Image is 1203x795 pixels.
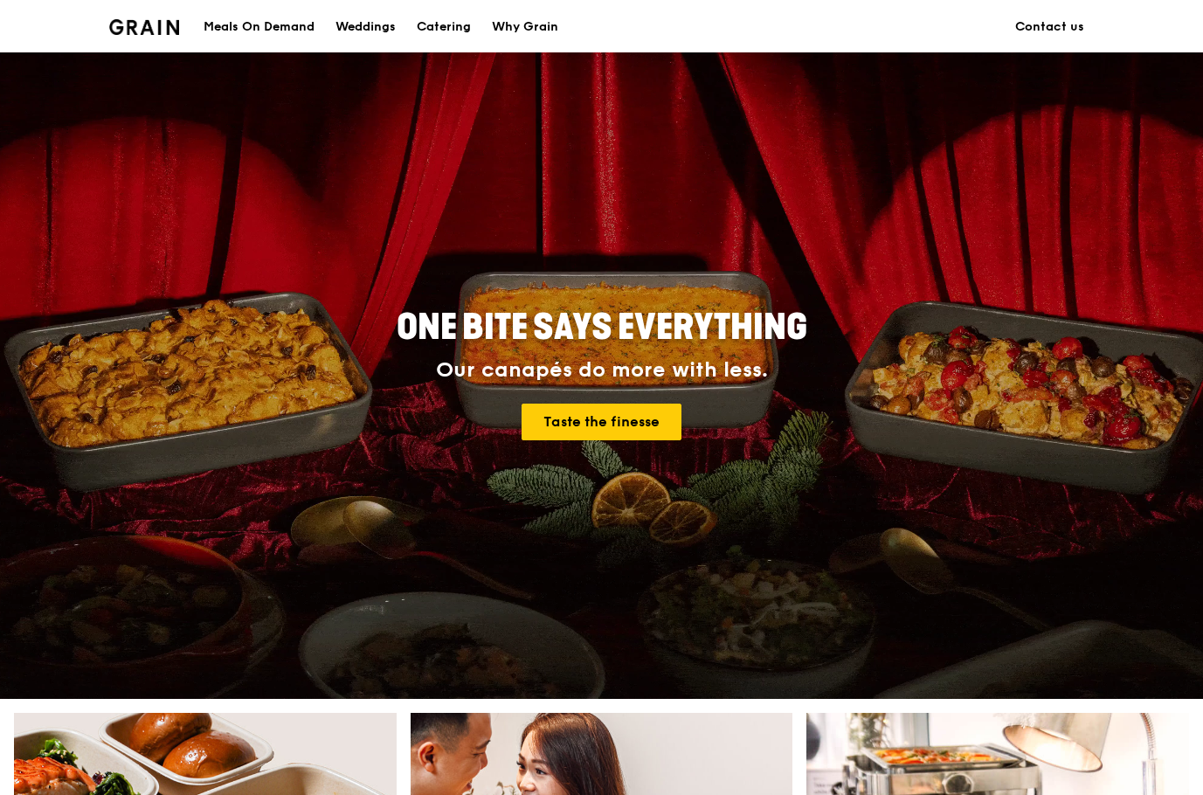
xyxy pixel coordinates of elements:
div: Why Grain [492,1,558,53]
div: Weddings [335,1,396,53]
div: Catering [417,1,471,53]
a: Weddings [325,1,406,53]
a: Why Grain [481,1,569,53]
a: Contact us [1005,1,1095,53]
div: Our canapés do more with less. [287,358,916,383]
div: Meals On Demand [204,1,315,53]
img: Grain [109,19,180,35]
a: Catering [406,1,481,53]
a: Taste the finesse [522,404,681,440]
span: ONE BITE SAYS EVERYTHING [397,307,807,349]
